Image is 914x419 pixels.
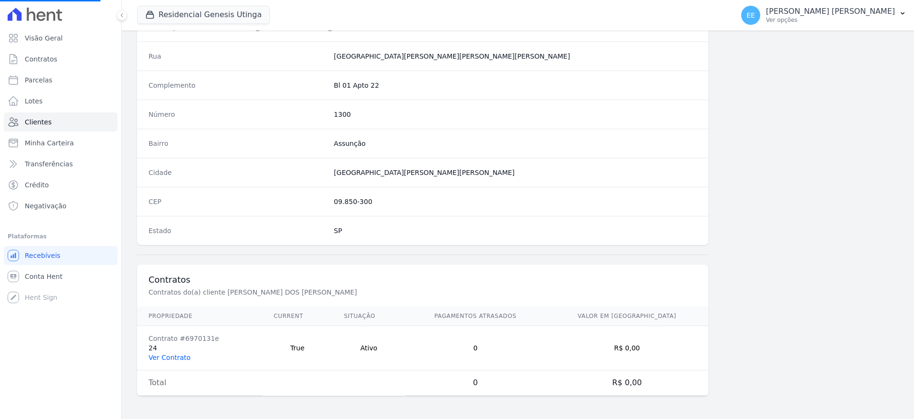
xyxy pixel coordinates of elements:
[25,33,63,43] span: Visão Geral
[766,7,895,16] p: [PERSON_NAME] [PERSON_NAME]
[25,138,74,148] span: Minha Carteira
[149,110,326,119] dt: Número
[262,307,332,326] th: Current
[334,168,697,177] dd: [GEOGRAPHIC_DATA][PERSON_NAME][PERSON_NAME]
[25,54,57,64] span: Contratos
[25,159,73,169] span: Transferências
[137,6,270,24] button: Residencial Genesis Utinga
[149,197,326,206] dt: CEP
[25,272,62,281] span: Conta Hent
[4,112,118,132] a: Clientes
[149,226,326,235] dt: Estado
[4,154,118,174] a: Transferências
[149,51,326,61] dt: Rua
[546,326,708,370] td: R$ 0,00
[4,29,118,48] a: Visão Geral
[149,354,190,361] a: Ver Contrato
[149,139,326,148] dt: Bairro
[137,370,262,396] td: Total
[25,251,60,260] span: Recebíveis
[4,246,118,265] a: Recebíveis
[334,51,697,61] dd: [GEOGRAPHIC_DATA][PERSON_NAME][PERSON_NAME][PERSON_NAME]
[149,81,326,90] dt: Complemento
[25,75,52,85] span: Parcelas
[332,326,405,370] td: Ativo
[334,139,697,148] dd: Assunção
[25,117,51,127] span: Clientes
[746,12,755,19] span: EE
[8,231,114,242] div: Plataformas
[4,175,118,194] a: Crédito
[334,226,697,235] dd: SP
[334,110,697,119] dd: 1300
[546,370,708,396] td: R$ 0,00
[149,334,251,343] div: Contrato #6970131e
[25,201,67,211] span: Negativação
[4,196,118,215] a: Negativação
[137,326,262,370] td: 24
[149,274,697,286] h3: Contratos
[137,307,262,326] th: Propriedade
[25,180,49,190] span: Crédito
[4,92,118,111] a: Lotes
[766,16,895,24] p: Ver opções
[149,287,468,297] p: Contratos do(a) cliente [PERSON_NAME] DOS [PERSON_NAME]
[262,326,332,370] td: True
[4,133,118,153] a: Minha Carteira
[405,326,546,370] td: 0
[25,96,43,106] span: Lotes
[4,71,118,90] a: Parcelas
[149,168,326,177] dt: Cidade
[334,197,697,206] dd: 09.850-300
[4,267,118,286] a: Conta Hent
[405,307,546,326] th: Pagamentos Atrasados
[405,370,546,396] td: 0
[332,307,405,326] th: Situação
[734,2,914,29] button: EE [PERSON_NAME] [PERSON_NAME] Ver opções
[546,307,708,326] th: Valor em [GEOGRAPHIC_DATA]
[334,81,697,90] dd: Bl 01 Apto 22
[4,50,118,69] a: Contratos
